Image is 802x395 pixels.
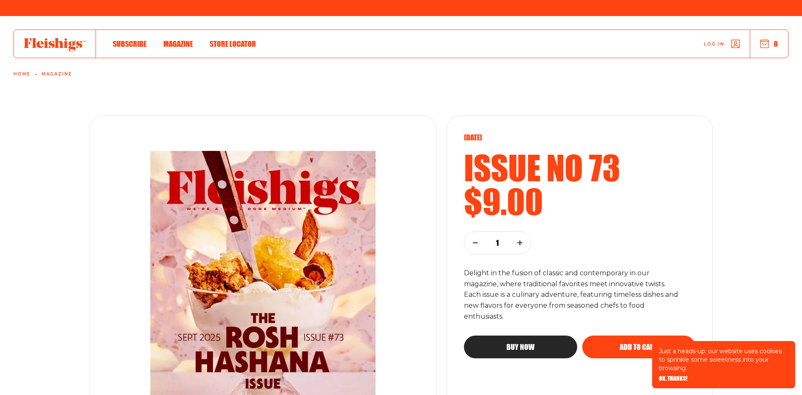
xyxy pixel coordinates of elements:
span: Magazine [163,39,193,48]
p: Delight in the fusion of classic and contemporary in our magazine, where traditional favorites me... [464,268,681,322]
a: Subscribe [113,38,147,49]
p: [DATE] [464,133,695,142]
button: Add to cart [582,336,695,358]
span: Store locator [210,39,256,48]
button: OK, THANKS! [659,376,687,382]
h2: $9.00 [464,184,695,218]
a: Store locator [210,38,256,49]
button: Buy now [464,336,577,358]
span: Buy now [506,343,535,351]
p: Just a heads-up: our website uses cookies to sprinkle some sweetness into your browsing. [659,347,789,372]
p: 1 [492,238,503,247]
span: Subscribe [113,39,147,48]
h2: Issue no 73 [464,150,695,184]
span: Add to cart [620,343,658,351]
button: 0 [760,39,778,48]
a: Log in [704,40,740,48]
a: Home [13,72,30,77]
a: Magazine [163,38,193,49]
a: Magazine [42,72,72,77]
span: Log in [704,41,725,47]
